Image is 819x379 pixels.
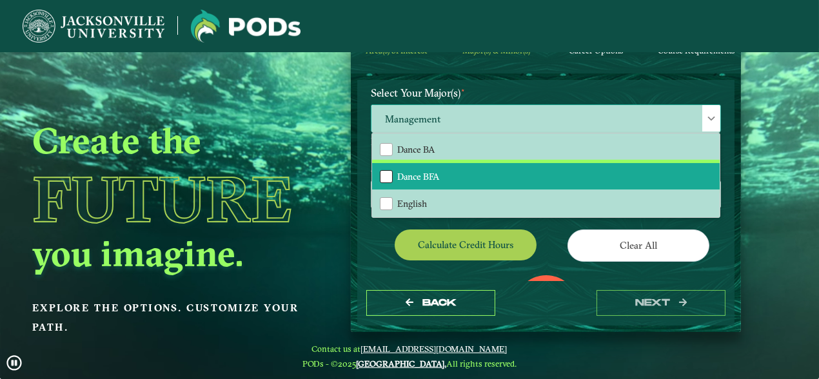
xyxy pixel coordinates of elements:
li: Film BFA [372,217,720,244]
span: Major(s) & Minor(s) [462,46,530,55]
a: [GEOGRAPHIC_DATA]. [356,358,446,369]
li: English [372,189,720,217]
span: Area(s) of Interest [366,46,427,55]
p: Please select at least one Major [371,136,721,148]
span: Career Options [569,46,623,55]
img: Jacksonville University logo [23,10,164,43]
button: Back [366,290,495,316]
button: next [597,290,725,316]
label: Select Your Major(s) [361,81,731,105]
p: Explore the options. Customize your path. [32,298,320,337]
span: English [397,198,427,209]
span: Dance BA [397,144,435,155]
h2: you imagine. [32,231,320,276]
span: Back [422,297,457,308]
img: Jacksonville University logo [191,10,301,43]
h1: Future [32,168,320,231]
span: PODs - ©2025 All rights reserved. [302,358,517,369]
button: Calculate credit hours [395,229,537,260]
li: Dance BFA [372,163,720,190]
span: Contact us at [302,344,517,354]
span: Management [371,105,720,133]
label: Select Your Minor(s) [361,157,731,180]
span: Dance BFA [397,171,439,182]
sup: ⋆ [460,85,466,95]
h2: Create the [32,118,320,163]
a: [EMAIL_ADDRESS][DOMAIN_NAME] [361,344,508,354]
span: Course Requirements [658,46,735,55]
li: Dance BA [372,136,720,163]
button: Clear All [567,229,709,261]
